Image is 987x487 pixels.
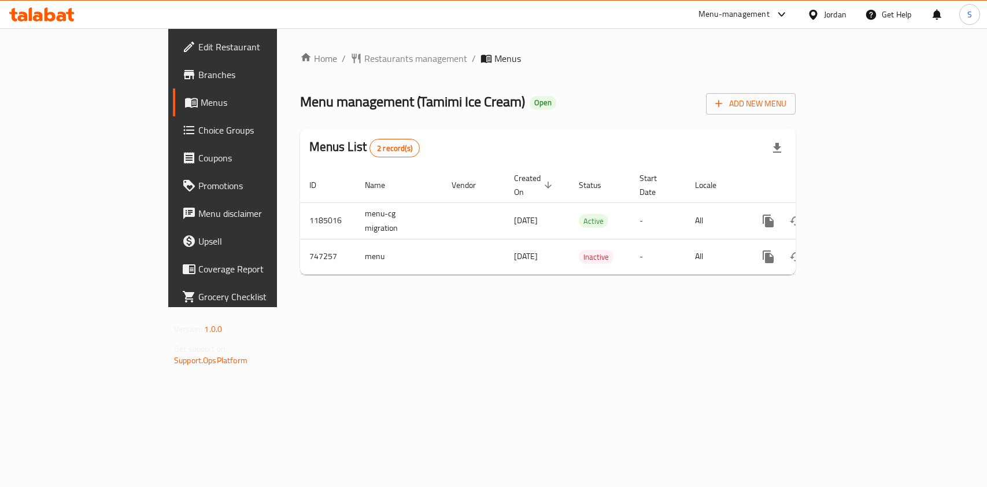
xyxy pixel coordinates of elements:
td: All [686,202,745,239]
li: / [342,51,346,65]
span: Locale [695,178,731,192]
span: Inactive [579,250,613,264]
td: menu [356,239,442,274]
a: Grocery Checklist [173,283,333,311]
span: Open [530,98,556,108]
span: Menu management ( Tamimi Ice Cream ) [300,88,525,115]
a: Restaurants management [350,51,467,65]
span: Add New Menu [715,97,786,111]
a: Upsell [173,227,333,255]
div: Export file [763,134,791,162]
span: [DATE] [514,213,538,228]
button: more [755,207,782,235]
a: Menus [173,88,333,116]
a: Menu disclaimer [173,200,333,227]
a: Choice Groups [173,116,333,144]
button: Change Status [782,243,810,271]
button: Add New Menu [706,93,796,115]
span: Coverage Report [198,262,324,276]
span: Branches [198,68,324,82]
span: Menus [201,95,324,109]
span: ID [309,178,331,192]
button: more [755,243,782,271]
nav: breadcrumb [300,51,796,65]
td: All [686,239,745,274]
span: 1.0.0 [204,322,222,337]
span: Created On [514,171,556,199]
div: Total records count [369,139,420,157]
span: Name [365,178,400,192]
a: Promotions [173,172,333,200]
a: Edit Restaurant [173,33,333,61]
li: / [472,51,476,65]
span: [DATE] [514,249,538,264]
td: - [630,202,686,239]
span: Edit Restaurant [198,40,324,54]
td: menu-cg migration [356,202,442,239]
div: Active [579,214,608,228]
a: Support.OpsPlatform [174,353,247,368]
span: Promotions [198,179,324,193]
table: enhanced table [300,168,875,275]
span: Choice Groups [198,123,324,137]
span: Menu disclaimer [198,206,324,220]
div: Jordan [824,8,846,21]
div: Menu-management [698,8,770,21]
span: Restaurants management [364,51,467,65]
span: Coupons [198,151,324,165]
button: Change Status [782,207,810,235]
span: Active [579,215,608,228]
span: Upsell [198,234,324,248]
span: Status [579,178,616,192]
span: 2 record(s) [370,143,419,154]
th: Actions [745,168,875,203]
span: Menus [494,51,521,65]
a: Branches [173,61,333,88]
a: Coupons [173,144,333,172]
span: Vendor [452,178,491,192]
td: - [630,239,686,274]
span: Get support on: [174,341,227,356]
span: Grocery Checklist [198,290,324,304]
a: Coverage Report [173,255,333,283]
span: Start Date [639,171,672,199]
span: Version: [174,322,202,337]
div: Open [530,96,556,110]
span: S [967,8,972,21]
h2: Menus List [309,138,420,157]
